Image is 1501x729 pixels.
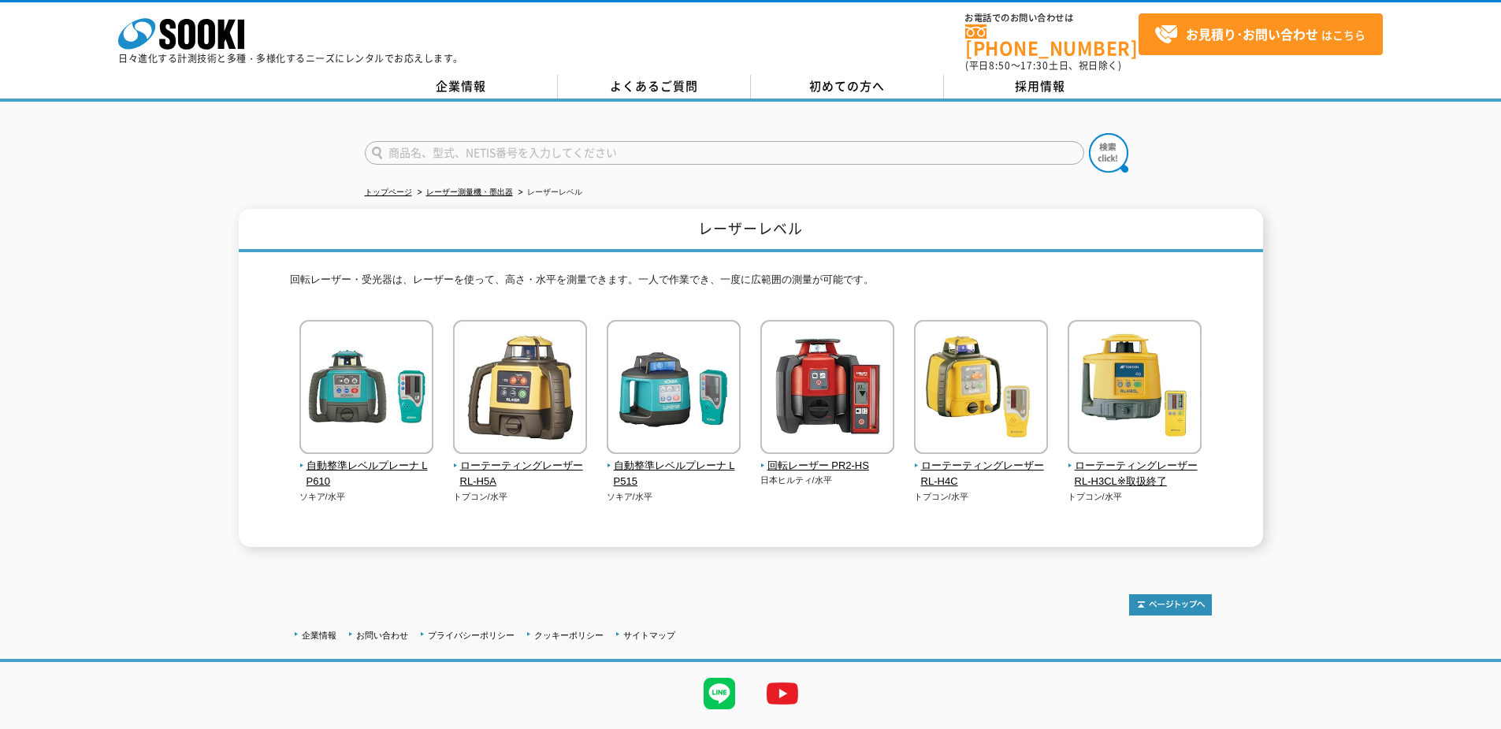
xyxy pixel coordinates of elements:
[1129,594,1212,616] img: トップページへ
[453,458,588,491] span: ローテーティングレーザー RL-H5A
[356,630,408,640] a: お問い合わせ
[607,458,741,491] span: 自動整準レベルプレーナ LP515
[299,490,434,504] p: ソキア/水平
[118,54,463,63] p: 日々進化する計測技術と多種・多様化するニーズにレンタルでお応えします。
[688,662,751,725] img: LINE
[299,443,434,490] a: 自動整準レベルプレーナ LP610
[365,75,558,99] a: 企業情報
[428,630,515,640] a: プライバシーポリシー
[760,320,894,458] img: 回転レーザー PR2-HS
[453,490,588,504] p: トプコン/水平
[1068,458,1202,491] span: ローテーティングレーザー RL-H3CL※取扱終了
[1186,24,1318,43] strong: お見積り･お問い合わせ
[365,188,412,196] a: トップページ
[760,474,895,487] p: 日本ヒルティ/水平
[607,443,741,490] a: 自動整準レベルプレーナ LP515
[607,320,741,458] img: 自動整準レベルプレーナ LP515
[299,320,433,458] img: 自動整準レベルプレーナ LP610
[623,630,675,640] a: サイトマップ
[1020,58,1049,73] span: 17:30
[914,320,1048,458] img: ローテーティングレーザー RL-H4C
[1068,443,1202,490] a: ローテーティングレーザー RL-H3CL※取扱終了
[1089,133,1128,173] img: btn_search.png
[1154,23,1365,46] span: はこちら
[607,490,741,504] p: ソキア/水平
[809,77,885,95] span: 初めての方へ
[965,58,1121,73] span: (平日 ～ 土日、祝日除く)
[914,458,1049,491] span: ローテーティングレーザー RL-H4C
[751,75,944,99] a: 初めての方へ
[515,184,582,201] li: レーザーレベル
[239,209,1263,252] h1: レーザーレベル
[760,458,895,474] span: 回転レーザー PR2-HS
[1068,320,1202,458] img: ローテーティングレーザー RL-H3CL※取扱終了
[914,443,1049,490] a: ローテーティングレーザー RL-H4C
[426,188,513,196] a: レーザー測量機・墨出器
[751,662,814,725] img: YouTube
[290,272,1212,296] p: 回転レーザー・受光器は、レーザーを使って、高さ・水平を測量できます。一人で作業でき、一度に広範囲の測量が可能です。
[1139,13,1383,55] a: お見積り･お問い合わせはこちら
[1068,490,1202,504] p: トプコン/水平
[944,75,1137,99] a: 採用情報
[534,630,604,640] a: クッキーポリシー
[989,58,1011,73] span: 8:50
[760,443,895,474] a: 回転レーザー PR2-HS
[453,320,587,458] img: ローテーティングレーザー RL-H5A
[453,443,588,490] a: ローテーティングレーザー RL-H5A
[302,630,336,640] a: 企業情報
[558,75,751,99] a: よくあるご質問
[914,490,1049,504] p: トプコン/水平
[965,13,1139,23] span: お電話でのお問い合わせは
[365,141,1084,165] input: 商品名、型式、NETIS番号を入力してください
[965,24,1139,57] a: [PHONE_NUMBER]
[299,458,434,491] span: 自動整準レベルプレーナ LP610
